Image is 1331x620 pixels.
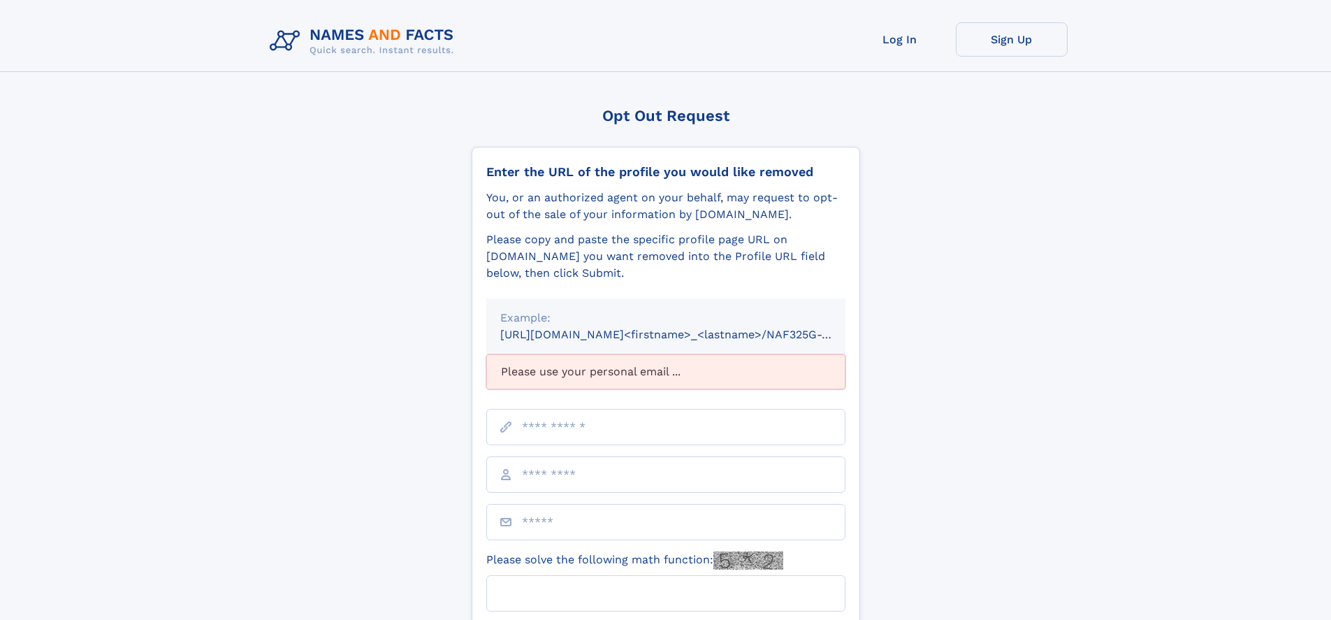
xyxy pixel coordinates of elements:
label: Please solve the following math function: [486,551,783,570]
img: Logo Names and Facts [264,22,465,60]
small: [URL][DOMAIN_NAME]<firstname>_<lastname>/NAF325G-xxxxxxxx [500,328,872,341]
div: Example: [500,310,831,326]
div: Please copy and paste the specific profile page URL on [DOMAIN_NAME] you want removed into the Pr... [486,231,845,282]
div: You, or an authorized agent on your behalf, may request to opt-out of the sale of your informatio... [486,189,845,223]
a: Sign Up [956,22,1068,57]
a: Log In [844,22,956,57]
div: Opt Out Request [472,107,860,124]
div: Enter the URL of the profile you would like removed [486,164,845,180]
div: Please use your personal email ... [486,354,845,389]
